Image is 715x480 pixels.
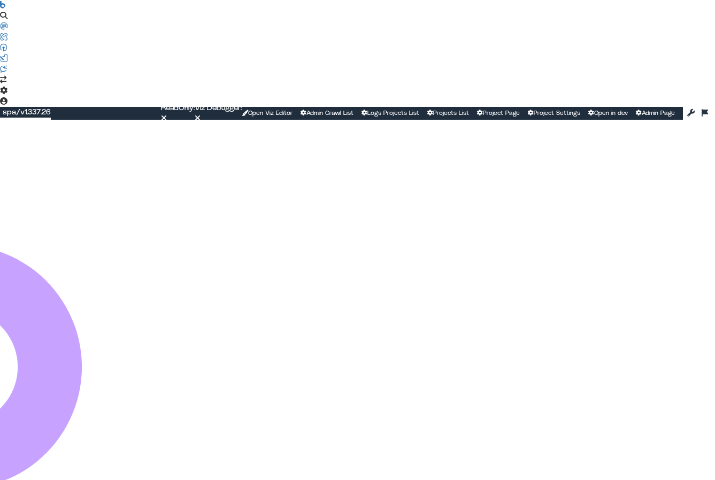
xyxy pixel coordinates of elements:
[433,110,469,116] span: Projects List
[195,103,242,113] div: Viz Debugger:
[642,110,675,116] span: Admin Page
[161,103,195,113] div: ReadOnly:
[594,110,628,116] span: Open in dev
[306,110,353,116] span: Admin Crawl List
[427,109,469,118] a: Projects List
[528,109,580,118] a: Project Settings
[588,109,628,118] a: Open in dev
[301,109,353,118] a: Admin Crawl List
[636,109,675,118] a: Admin Page
[534,110,580,116] span: Project Settings
[362,109,419,118] a: Logs Projects List
[367,110,419,116] span: Logs Projects List
[477,109,520,118] a: Project Page
[483,110,520,116] span: Project Page
[242,109,293,118] a: Open Viz Editor
[248,110,293,116] span: Open Viz Editor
